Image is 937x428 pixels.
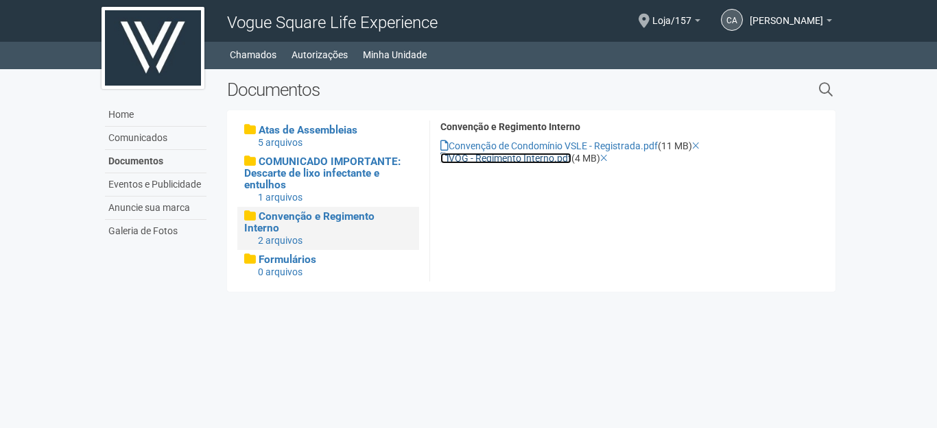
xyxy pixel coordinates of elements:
[102,7,204,89] img: logo.jpg
[652,17,700,28] a: Loja/157
[600,153,608,164] a: Excluir
[244,210,412,247] a: Convenção e Regimento Interno 2 arquivos
[258,136,412,149] div: 5 arquivos
[440,140,658,151] a: Convenção de Condomínio VSLE - Registrada.pdf
[440,140,825,152] div: (11 MB)
[258,266,412,278] div: 0 arquivos
[652,2,691,26] span: Loja/157
[244,253,412,278] a: Formulários 0 arquivos
[363,45,427,64] a: Minha Unidade
[244,155,412,203] a: COMUNICADO IMPORTANTE: Descarte de lixo infectante e entulhos 1 arquivos
[105,197,206,220] a: Anuncie sua marca
[244,155,401,191] span: COMUNICADO IMPORTANTE: Descarte de lixo infectante e entulhos
[244,124,412,149] a: Atas de Assembleias 5 arquivos
[244,210,375,234] span: Convenção e Regimento Interno
[230,45,276,64] a: Chamados
[721,9,743,31] a: CA
[227,79,678,100] h2: Documentos
[105,103,206,127] a: Home
[440,152,825,164] div: (4 MB)
[692,140,700,151] a: Excluir
[750,17,832,28] a: [PERSON_NAME]
[259,253,316,266] span: Formulários
[227,13,438,32] span: Vogue Square Life Experience
[105,127,206,150] a: Comunicados
[750,2,823,26] span: Carlos Alexandre Mc Adam Ferreira
[258,234,412,247] div: 2 arquivos
[105,173,206,197] a: Eventos e Publicidade
[440,153,571,164] a: VOG - Regimento Interno.pdf
[105,220,206,242] a: Galeria de Fotos
[105,150,206,173] a: Documentos
[259,124,357,136] span: Atas de Assembleias
[258,191,412,203] div: 1 arquivos
[440,121,580,132] strong: Convenção e Regimento Interno
[292,45,348,64] a: Autorizações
